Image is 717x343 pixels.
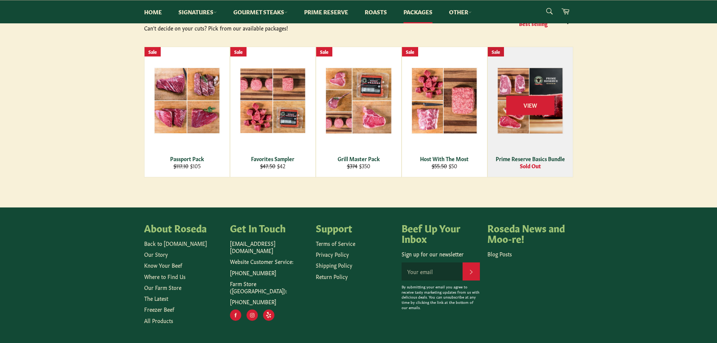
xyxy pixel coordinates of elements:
a: Back to [DOMAIN_NAME] [144,239,207,247]
p: [EMAIL_ADDRESS][DOMAIN_NAME] [230,240,308,255]
div: Can't decide on your cuts? Pick from our available packages! [144,24,359,32]
div: Prime Reserve Basics Bundle [492,155,568,162]
h4: Support [316,223,394,233]
img: Favorites Sampler [240,68,306,134]
a: Where to Find Us [144,273,186,280]
h4: Roseda News and Moo-re! [487,223,566,243]
a: Privacy Policy [316,250,349,258]
a: Our Farm Store [144,284,181,291]
a: Prime Reserve [297,0,356,23]
a: All Products [144,317,173,324]
h4: Get In Touch [230,223,308,233]
s: $55.50 [432,162,447,169]
a: Roasts [357,0,394,23]
s: $117.10 [174,162,189,169]
p: Farm Store ([GEOGRAPHIC_DATA]): [230,280,308,295]
p: Website Customer Service: [230,258,308,265]
div: Passport Pack [149,155,225,162]
a: Host With The Most Host With The Most $55.50 $50 [402,47,487,177]
p: By submitting your email you agree to receive tasty marketing updates from us with delicious deal... [402,284,480,310]
div: $50 [406,162,482,169]
a: Terms of Service [316,239,355,247]
div: Host With The Most [406,155,482,162]
a: Blog Posts [487,250,512,258]
a: Packages [396,0,440,23]
a: Prime Reserve Basics Bundle Prime Reserve Basics Bundle Sold Out View [487,47,573,177]
a: Passport Pack Passport Pack $117.10 $105 [144,47,230,177]
p: [PHONE_NUMBER] [230,269,308,276]
div: $42 [235,162,311,169]
a: The Latest [144,294,168,302]
div: $105 [149,162,225,169]
div: Sale [230,47,247,56]
a: Other [441,0,479,23]
a: Shipping Policy [316,261,352,269]
div: Sale [316,47,332,56]
a: Gourmet Steaks [226,0,295,23]
s: $47.50 [260,162,276,169]
div: $350 [321,162,396,169]
a: Favorites Sampler Favorites Sampler $47.50 $42 [230,47,316,177]
a: Know Your Beef [144,261,182,269]
p: Sign up for our newsletter [402,250,480,258]
div: Grill Master Pack [321,155,396,162]
span: View [506,96,554,115]
a: Signatures [171,0,224,23]
div: Sale [145,47,161,56]
div: Sold Out [492,162,568,169]
a: Home [137,0,169,23]
div: Favorites Sampler [235,155,311,162]
a: Grill Master Pack Grill Master Pack $374 $350 [316,47,402,177]
a: Freezer Beef [144,305,174,313]
img: Passport Pack [154,67,220,134]
p: [PHONE_NUMBER] [230,298,308,305]
img: Host With The Most [411,67,478,134]
a: Return Policy [316,273,348,280]
a: Our Story [144,250,168,258]
div: Sale [402,47,418,56]
input: Your email [402,262,463,280]
s: $374 [347,162,358,169]
h4: Beef Up Your Inbox [402,223,480,243]
h4: About Roseda [144,223,222,233]
img: Grill Master Pack [326,67,392,134]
